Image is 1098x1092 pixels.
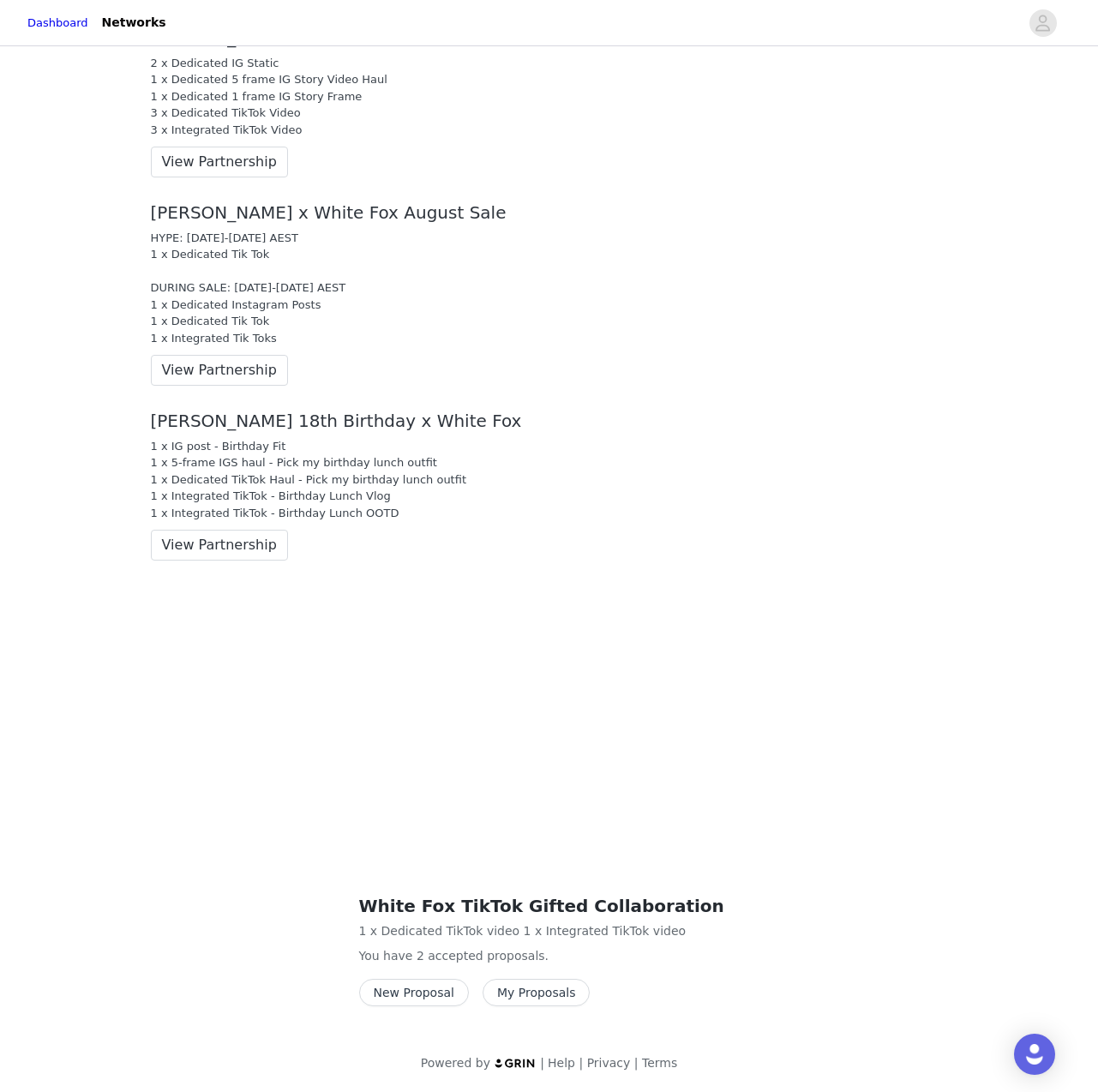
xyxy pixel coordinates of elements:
[1014,1034,1055,1075] div: Open Intercom Messenger
[579,1056,583,1070] span: |
[151,147,288,177] button: View Partnership
[634,1056,639,1070] span: |
[642,1056,677,1070] a: Terms
[483,979,591,1006] button: My Proposals
[27,15,88,32] a: Dashboard
[538,949,544,963] span: s
[540,1056,544,1070] span: |
[548,1056,575,1070] a: Help
[151,28,948,48] div: [PERSON_NAME] x White Fox Mid Year Sale 2025
[1035,9,1051,37] div: avatar
[92,3,177,42] a: Networks
[151,530,288,561] button: View Partnership
[151,355,288,386] button: View Partnership
[359,979,469,1006] button: New Proposal
[421,1056,490,1070] span: Powered by
[151,203,948,223] div: [PERSON_NAME] x White Fox August Sale
[151,230,948,347] div: HYPE: [DATE]-[DATE] AEST 1 x Dedicated Tik Tok DURING SALE: [DATE]-[DATE] AEST 1 x Dedicated Inst...
[151,438,948,522] div: 1 x IG post - Birthday Fit 1 x 5-frame IGS haul - Pick my birthday lunch outfit 1 x Dedicated Tik...
[359,922,740,940] p: 1 x Dedicated TikTok video 1 x Integrated TikTok video
[151,55,948,139] div: 2 x Dedicated IG Static 1 x Dedicated 5 frame IG Story Video Haul 1 x Dedicated 1 frame IG Story ...
[359,893,740,919] h2: White Fox TikTok Gifted Collaboration
[359,947,740,965] p: You have 2 accepted proposal .
[494,1058,537,1069] img: logo
[587,1056,631,1070] a: Privacy
[151,411,948,431] div: [PERSON_NAME] 18th Birthday x White Fox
